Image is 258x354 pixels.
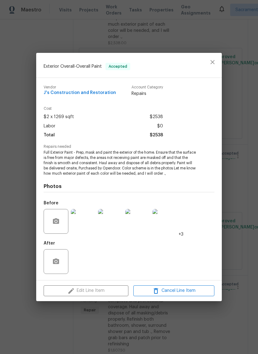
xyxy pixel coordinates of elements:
span: Cancel Line Item [135,287,213,295]
span: Full Exterior Paint - Prep, mask and paint the exterior of the home. Ensure that the surface is f... [44,150,197,176]
span: Exterior Overall - Overall Paint [44,64,102,69]
span: Total [44,131,55,140]
span: Labor [44,122,55,131]
span: $2538 [150,113,163,122]
span: Repairs [131,91,163,97]
span: J's Construction and Restoration [44,91,116,95]
button: close [205,55,220,70]
span: Repairs needed [44,145,214,149]
span: +3 [178,231,183,237]
span: $0 [157,122,163,131]
span: Cost [44,107,163,111]
span: Account Category [131,85,163,89]
span: Accepted [106,63,130,70]
span: $2538 [150,131,163,140]
h4: Photos [44,183,214,190]
button: Cancel Line Item [133,285,214,296]
h5: Before [44,201,58,205]
h5: After [44,241,55,245]
span: Vendor [44,85,116,89]
span: $2 x 1269 sqft [44,113,74,122]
